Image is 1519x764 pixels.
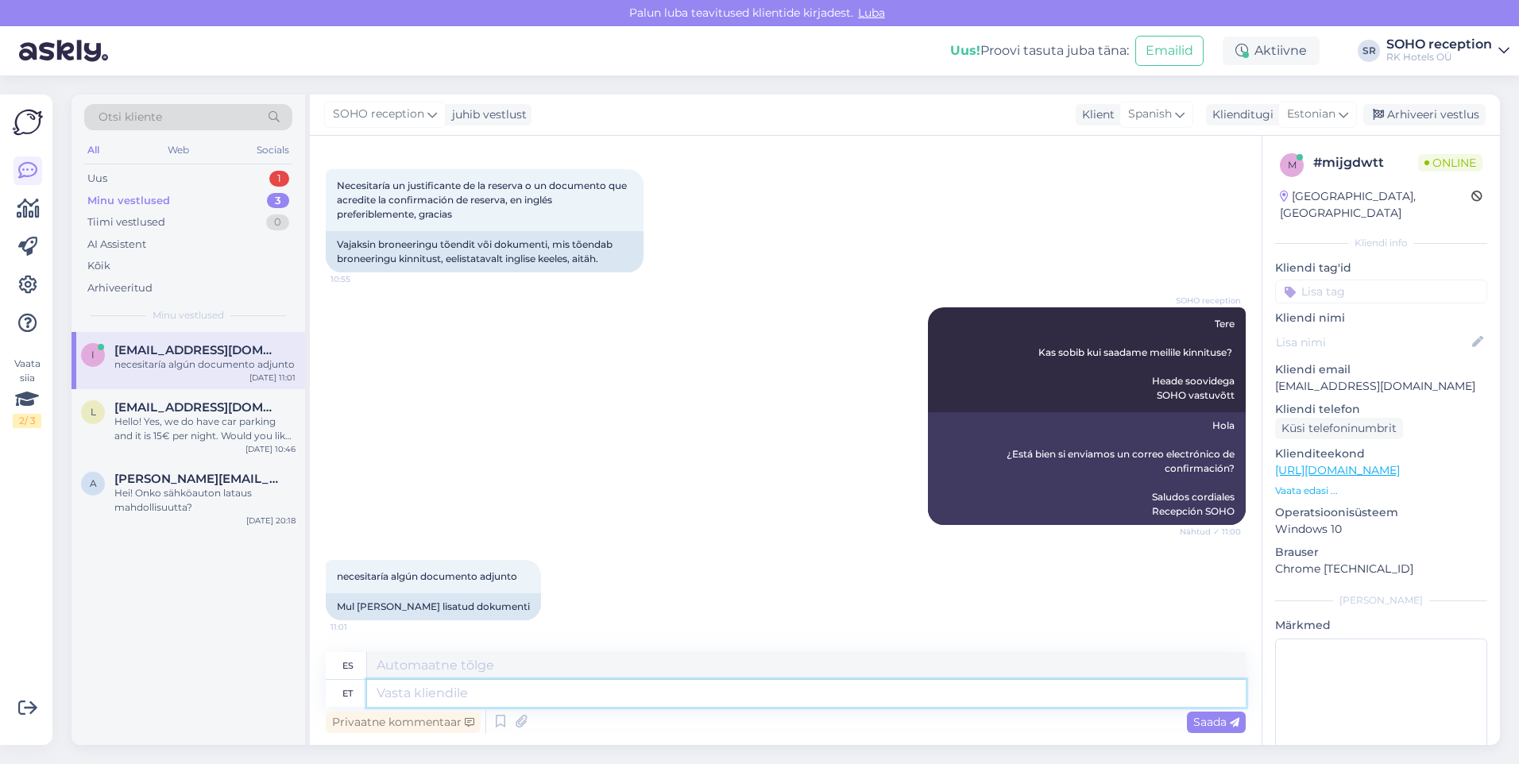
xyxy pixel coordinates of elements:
p: Klienditeekond [1275,446,1487,462]
span: Spanish [1128,106,1172,123]
div: Socials [253,140,292,160]
div: Proovi tasuta juba täna: [950,41,1129,60]
div: All [84,140,102,160]
div: Uus [87,171,107,187]
p: Windows 10 [1275,521,1487,538]
div: Klienditugi [1206,106,1274,123]
div: Küsi telefoninumbrit [1275,418,1403,439]
button: Emailid [1135,36,1204,66]
div: # mijgdwtt [1313,153,1418,172]
span: anne@saksii.fi [114,472,280,486]
p: Kliendi nimi [1275,310,1487,326]
span: Luba [853,6,890,20]
span: Estonian [1287,106,1335,123]
div: [DATE] 10:46 [245,443,296,455]
span: SOHO reception [333,106,424,123]
div: Mul [PERSON_NAME] lisatud dokumenti [326,593,541,620]
p: Kliendi telefon [1275,401,1487,418]
a: SOHO receptionRK Hotels OÜ [1386,38,1509,64]
div: [DATE] 11:01 [249,372,296,384]
div: Tiimi vestlused [87,214,165,230]
div: [DATE] 20:18 [246,515,296,527]
div: [PERSON_NAME] [1275,593,1487,608]
p: Vaata edasi ... [1275,484,1487,498]
div: Web [164,140,192,160]
div: Minu vestlused [87,193,170,209]
div: Vajaksin broneeringu tõendit või dokumenti, mis tõendab broneeringu kinnitust, eelistatavalt ingl... [326,231,644,272]
div: RK Hotels OÜ [1386,51,1492,64]
div: Hei! Onko sähköauton lataus mahdollisuutta? [114,486,296,515]
p: Märkmed [1275,617,1487,634]
div: [GEOGRAPHIC_DATA], [GEOGRAPHIC_DATA] [1280,188,1471,222]
div: Arhiveeritud [87,280,153,296]
div: es [342,652,354,679]
span: Nähtud ✓ 11:00 [1180,526,1241,538]
div: Arhiveeri vestlus [1363,104,1486,125]
div: 2 / 3 [13,414,41,428]
div: et [342,680,353,707]
b: Uus! [950,43,980,58]
div: juhib vestlust [446,106,527,123]
span: necesitaría algún documento adjunto [337,570,517,582]
span: l [91,406,96,418]
div: 0 [266,214,289,230]
span: Minu vestlused [153,308,224,322]
span: m [1288,159,1297,171]
span: Necesitaría un justificante de la reserva o un documento que acredite la confirmación de reserva,... [337,179,629,220]
div: Aktiivne [1223,37,1320,65]
div: Kliendi info [1275,236,1487,250]
p: Operatsioonisüsteem [1275,504,1487,521]
span: 10:55 [330,273,390,285]
span: Saada [1193,715,1239,729]
div: Privaatne kommentaar [326,712,481,733]
img: Askly Logo [13,107,43,137]
div: 3 [267,193,289,209]
div: AI Assistent [87,237,146,253]
span: lucindaritchie@gmail.com [114,400,280,415]
p: Chrome [TECHNICAL_ID] [1275,561,1487,577]
span: Online [1418,154,1482,172]
span: Otsi kliente [99,109,162,125]
input: Lisa tag [1275,280,1487,303]
p: Brauser [1275,544,1487,561]
div: Klient [1076,106,1115,123]
span: i [91,349,95,361]
div: Kõik [87,258,110,274]
span: SOHO reception [1176,295,1241,307]
div: Hello! Yes, we do have car parking and it is 15€ per night. Would you like to reserve a parking s... [114,415,296,443]
input: Lisa nimi [1276,334,1469,351]
span: a [90,477,97,489]
p: [EMAIL_ADDRESS][DOMAIN_NAME] [1275,378,1487,395]
p: Kliendi email [1275,361,1487,378]
a: [URL][DOMAIN_NAME] [1275,463,1400,477]
div: Vaata siia [13,357,41,428]
div: SOHO reception [1386,38,1492,51]
div: necesitaría algún documento adjunto [114,357,296,372]
p: Kliendi tag'id [1275,260,1487,276]
span: 11:01 [330,621,390,633]
span: idi2@onyxsolar.com [114,343,280,357]
div: Hola ¿Está bien si enviamos un correo electrónico de confirmación? Saludos cordiales Recepción SOHO [928,412,1246,525]
div: SR [1358,40,1380,62]
div: 1 [269,171,289,187]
